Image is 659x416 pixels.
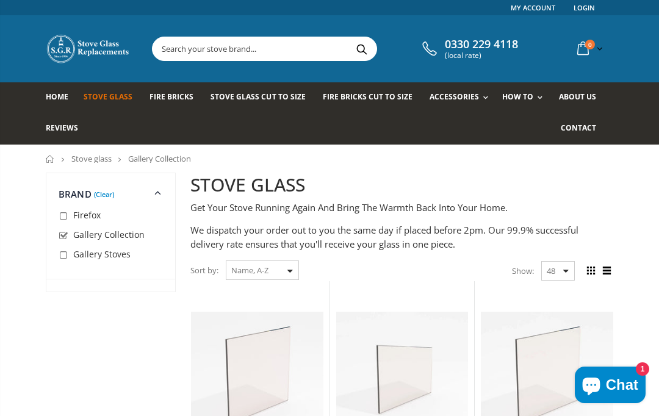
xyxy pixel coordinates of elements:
span: Contact [561,123,596,133]
a: Reviews [46,113,87,145]
a: Accessories [430,82,494,113]
a: Stove Glass Cut To Size [211,82,314,113]
span: 0 [585,40,595,49]
span: Brand [59,188,92,200]
span: List view [600,264,613,278]
span: Gallery Collection [73,229,145,240]
a: Fire Bricks Cut To Size [323,82,422,113]
span: Show: [512,261,534,281]
a: Stove Glass [84,82,142,113]
a: Home [46,82,77,113]
span: Gallery Stoves [73,248,131,260]
span: About us [559,91,596,102]
span: How To [502,91,533,102]
span: Firefox [73,209,101,221]
input: Search your stove brand... [153,37,489,60]
inbox-online-store-chat: Shopify online store chat [571,367,649,406]
p: Get Your Stove Running Again And Bring The Warmth Back Into Your Home. [190,201,613,215]
button: Search [348,37,375,60]
a: Stove glass [71,153,112,164]
a: Home [46,155,55,163]
span: Grid view [584,264,597,278]
span: Fire Bricks Cut To Size [323,91,412,102]
span: Sort by: [190,260,218,281]
h2: STOVE GLASS [190,173,613,198]
span: Fire Bricks [149,91,193,102]
a: Fire Bricks [149,82,203,113]
span: Stove Glass Cut To Size [211,91,305,102]
p: We dispatch your order out to you the same day if placed before 2pm. Our 99.9% successful deliver... [190,223,613,251]
a: 0 [572,37,605,60]
a: (Clear) [94,193,114,196]
span: Stove Glass [84,91,132,102]
a: Contact [561,113,605,145]
span: Reviews [46,123,78,133]
span: Gallery Collection [128,153,191,164]
img: Stove Glass Replacement [46,34,131,64]
span: Accessories [430,91,479,102]
a: How To [502,82,549,113]
a: About us [559,82,605,113]
span: Home [46,91,68,102]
